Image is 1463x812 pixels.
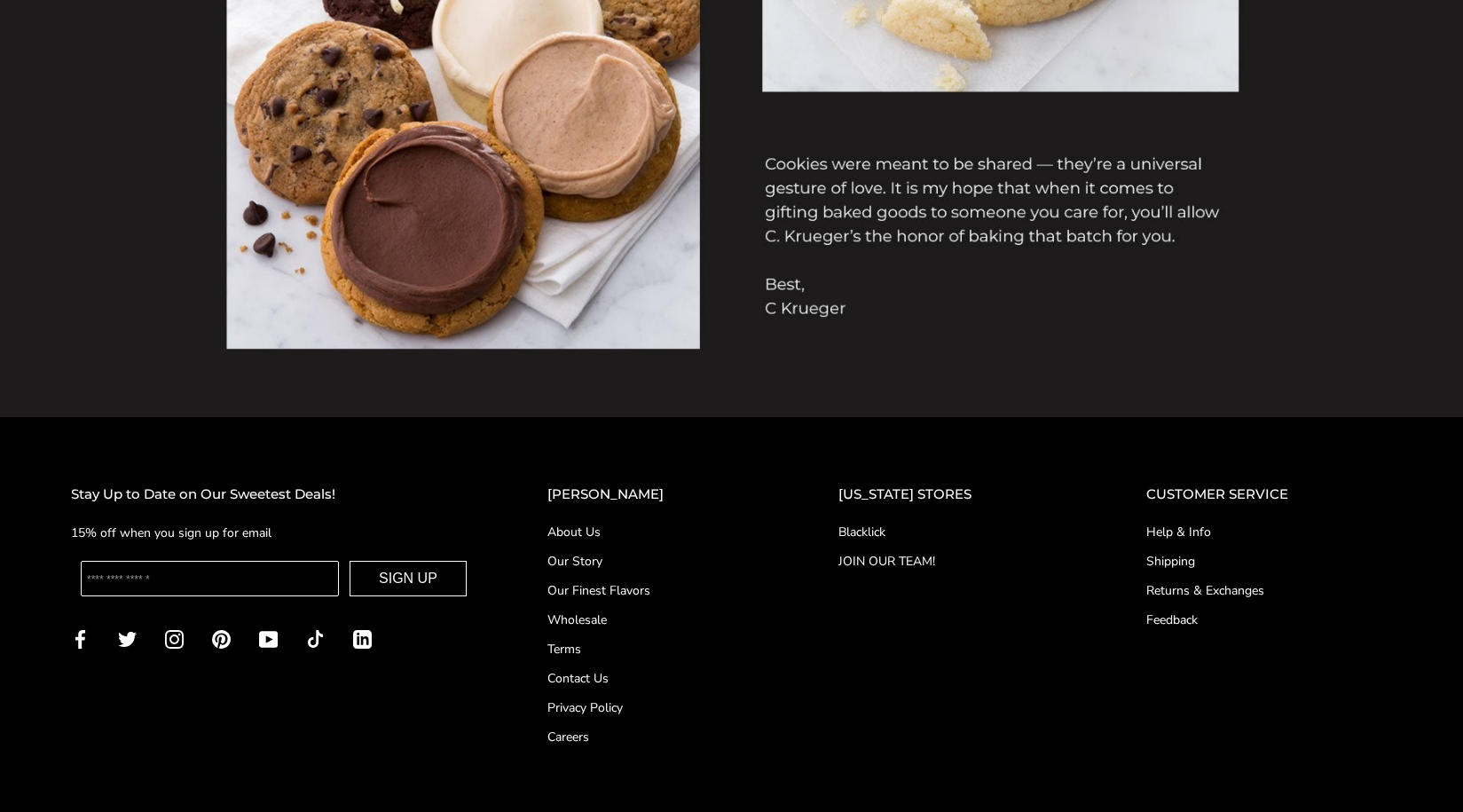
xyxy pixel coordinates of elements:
[547,640,767,658] a: Terms
[838,552,1075,571] a: JOIN OUR TEAM!
[306,627,325,648] a: TikTok
[259,627,278,648] a: YouTube
[71,627,90,648] a: Facebook
[71,484,476,506] h2: Stay Up to Date on Our Sweetest Deals!
[165,627,184,648] a: Instagram
[1146,611,1392,629] a: Feedback
[14,745,184,798] iframe: Sign Up via Text for Offers
[1146,581,1392,600] a: Returns & Exchanges
[547,728,767,746] a: Careers
[547,552,767,571] a: Our Story
[547,484,767,506] h2: [PERSON_NAME]
[547,669,767,688] a: Contact Us
[1146,523,1392,541] a: Help & Info
[547,581,767,600] a: Our Finest Flavors
[547,523,767,541] a: About Us
[81,561,339,596] input: Enter your email
[1146,552,1392,571] a: Shipping
[353,627,372,648] a: LinkedIn
[838,523,1075,541] a: Blacklick
[838,484,1075,506] h2: [US_STATE] STORES
[212,627,231,648] a: Pinterest
[71,523,476,543] p: 15% off when you sign up for email
[547,698,767,717] a: Privacy Policy
[547,611,767,629] a: Wholesale
[1146,484,1392,506] h2: CUSTOMER SERVICE
[118,627,137,648] a: Twitter
[350,561,467,596] button: SIGN UP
